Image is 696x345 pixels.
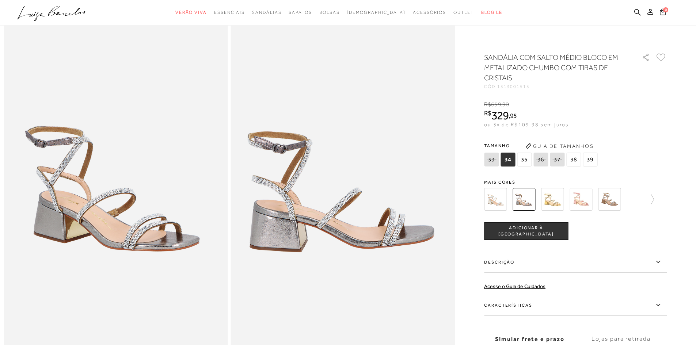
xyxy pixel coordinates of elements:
[484,140,599,151] span: Tamanho
[570,188,592,211] img: SANDÁLIA COM SALTO MÉDIO BLOCO EM METALIZADO ROSA COM TIRAS DE CRISTAIS
[484,283,545,289] a: Acesse o Guia de Cuidados
[453,6,474,19] a: noSubCategoriesText
[252,6,281,19] a: noSubCategoriesText
[663,7,668,12] span: 0
[484,225,568,238] span: ADICIONAR À [GEOGRAPHIC_DATA]
[533,153,548,166] span: 36
[252,10,281,15] span: Sandálias
[347,10,406,15] span: [DEMOGRAPHIC_DATA]
[502,101,509,108] span: 90
[481,6,502,19] a: BLOG LB
[413,10,446,15] span: Acessórios
[484,188,507,211] img: SANDÁLIA COM SALTO MÉDIO BLOCO EM COURO OFF WHITE COM TIRAS DE CRISTAIS
[484,122,568,127] span: ou 3x de R$109,98 sem juros
[513,188,535,211] img: SANDÁLIA COM SALTO MÉDIO BLOCO EM METALIZADO CHUMBO COM TIRAS DE CRISTAIS
[484,153,499,166] span: 33
[484,52,621,83] h1: SANDÁLIA COM SALTO MÉDIO BLOCO EM METALIZADO CHUMBO COM TIRAS DE CRISTAIS
[289,6,312,19] a: noSubCategoriesText
[598,188,621,211] img: SANDÁLIA COM TIRAS DE CRISTAIS EM COURO BEGE ARGILA COM SALTO MÉDIO BLOCO
[453,10,474,15] span: Outlet
[289,10,312,15] span: Sapatos
[550,153,564,166] span: 37
[484,252,667,273] label: Descrição
[484,180,667,184] span: Mais cores
[214,10,245,15] span: Essenciais
[484,84,630,89] div: CÓD:
[501,153,515,166] span: 34
[509,112,517,119] i: ,
[583,153,597,166] span: 39
[175,6,207,19] a: noSubCategoriesText
[319,10,340,15] span: Bolsas
[491,109,509,122] span: 329
[319,6,340,19] a: noSubCategoriesText
[523,140,596,152] button: Guia de Tamanhos
[413,6,446,19] a: noSubCategoriesText
[484,101,491,108] i: R$
[484,110,491,116] i: R$
[658,8,668,18] button: 0
[214,6,245,19] a: noSubCategoriesText
[510,112,517,119] span: 95
[491,101,501,108] span: 659
[347,6,406,19] a: noSubCategoriesText
[541,188,564,211] img: SANDÁLIA COM SALTO MÉDIO BLOCO EM METALIZADO DOURADO COM TIRAS DE CRISTAIS
[501,101,509,108] i: ,
[481,10,502,15] span: BLOG LB
[566,153,581,166] span: 38
[497,84,530,89] span: 1313001513
[484,222,568,240] button: ADICIONAR À [GEOGRAPHIC_DATA]
[175,10,207,15] span: Verão Viva
[484,295,667,316] label: Características
[517,153,532,166] span: 35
